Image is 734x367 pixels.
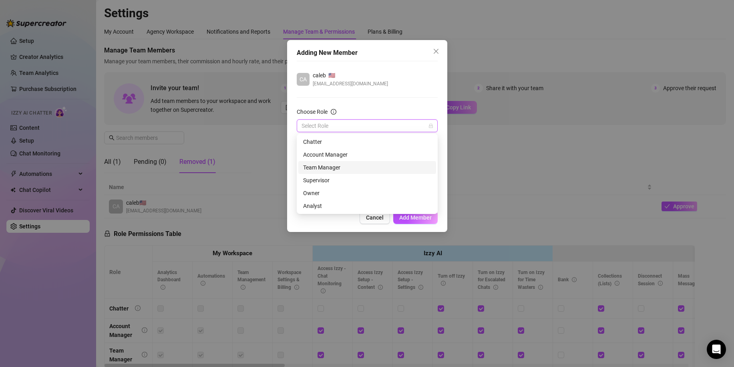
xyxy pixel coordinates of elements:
[399,214,432,221] span: Add Member
[298,187,436,200] div: Owner
[313,80,388,88] span: [EMAIL_ADDRESS][DOMAIN_NAME]
[303,176,431,185] div: Supervisor
[366,214,384,221] span: Cancel
[430,45,442,58] button: Close
[303,137,431,146] div: Chatter
[313,71,388,80] div: 🇺🇸
[428,123,433,128] span: lock
[303,150,431,159] div: Account Manager
[300,75,307,84] span: CA
[298,135,436,148] div: Chatter
[297,107,328,116] div: Choose Role
[707,340,726,359] div: Open Intercom Messenger
[430,48,442,54] span: Close
[297,48,438,58] div: Adding New Member
[303,189,431,198] div: Owner
[298,148,436,161] div: Account Manager
[298,174,436,187] div: Supervisor
[331,109,336,115] span: info-circle
[303,202,431,210] div: Analyst
[303,163,431,172] div: Team Manager
[393,211,438,224] button: Add Member
[298,200,436,212] div: Analyst
[313,71,326,80] span: caleb
[433,48,439,54] span: close
[298,161,436,174] div: Team Manager
[360,211,390,224] button: Cancel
